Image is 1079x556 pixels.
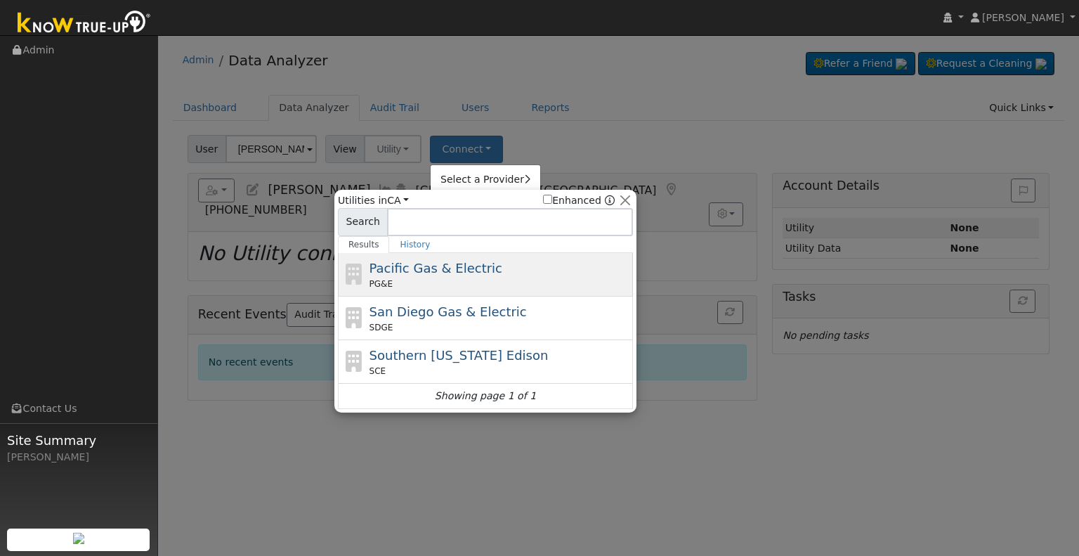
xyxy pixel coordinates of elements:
a: Results [338,236,390,253]
a: Enhanced Providers [605,195,615,206]
img: retrieve [73,533,84,544]
span: Search [338,208,388,236]
span: SDGE [370,321,393,334]
span: Southern [US_STATE] Edison [370,348,549,363]
span: Site Summary [7,431,150,450]
input: Enhanced [543,195,552,204]
span: San Diego Gas & Electric [370,304,527,319]
span: SCE [370,365,386,377]
a: History [389,236,440,253]
a: Select a Provider [431,170,540,190]
span: Pacific Gas & Electric [370,261,502,276]
span: PG&E [370,278,393,290]
label: Enhanced [543,193,601,208]
span: [PERSON_NAME] [982,12,1064,23]
div: [PERSON_NAME] [7,450,150,465]
a: CA [387,195,409,206]
img: Know True-Up [11,8,158,39]
span: Utilities in [338,193,409,208]
span: Show enhanced providers [543,193,615,208]
i: Showing page 1 of 1 [435,389,536,403]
